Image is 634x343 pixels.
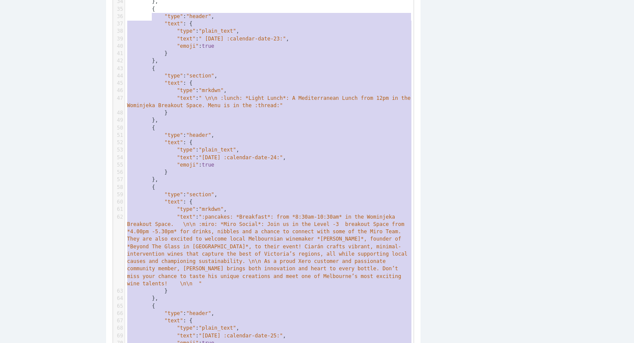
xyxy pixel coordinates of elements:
[127,162,214,168] span: :
[113,80,125,87] div: 45
[113,72,125,80] div: 44
[127,147,239,153] span: : ,
[113,20,125,28] div: 37
[186,13,211,19] span: "header"
[113,184,125,191] div: 58
[199,147,236,153] span: "plain_text"
[199,36,286,42] span: " [DATE] :calendar-date-23:"
[127,110,168,116] span: }
[113,132,125,139] div: 51
[164,80,183,86] span: "text"
[164,192,183,198] span: "type"
[127,43,214,49] span: :
[164,139,183,145] span: "text"
[113,95,125,102] div: 47
[127,310,214,316] span: : ,
[113,154,125,161] div: 54
[113,317,125,324] div: 67
[199,325,236,331] span: "plain_text"
[127,6,155,12] span: {
[113,50,125,57] div: 41
[202,43,214,49] span: true
[164,199,183,205] span: "text"
[164,318,183,324] span: "text"
[199,333,283,339] span: "[DATE] :calendar-date-25:"
[127,169,168,175] span: }
[127,28,239,34] span: : ,
[127,87,227,93] span: : ,
[113,65,125,72] div: 43
[113,146,125,154] div: 53
[199,28,236,34] span: "plain_text"
[113,43,125,50] div: 40
[127,58,158,64] span: },
[127,288,168,294] span: }
[164,73,183,79] span: "type"
[186,192,214,198] span: "section"
[127,125,155,131] span: {
[177,155,195,161] span: "text"
[113,87,125,94] div: 46
[177,28,195,34] span: "type"
[127,214,411,287] span: :
[113,169,125,176] div: 56
[164,132,183,138] span: "type"
[113,124,125,132] div: 50
[127,139,193,145] span: : {
[164,21,183,27] span: "text"
[127,50,168,56] span: }
[186,132,211,138] span: "header"
[177,87,195,93] span: "type"
[127,65,155,71] span: {
[127,295,158,301] span: },
[199,87,224,93] span: "mrkdwn"
[127,318,193,324] span: : {
[127,303,155,309] span: {
[113,198,125,206] div: 60
[127,21,193,27] span: : {
[113,139,125,146] div: 52
[177,214,195,220] span: "text"
[113,117,125,124] div: 49
[127,95,414,108] span: " \n\n :lunch: *Light Lunch*: A Mediterranean Lunch from 12pm in the Wominjeka Breakout Space. Me...
[164,13,183,19] span: "type"
[113,287,125,295] div: 63
[113,213,125,221] div: 62
[177,147,195,153] span: "type"
[127,73,218,79] span: : ,
[113,303,125,310] div: 65
[186,73,214,79] span: "section"
[127,95,414,108] span: :
[127,176,158,182] span: },
[127,13,214,19] span: : ,
[127,155,286,161] span: : ,
[113,161,125,169] div: 55
[177,36,195,42] span: "text"
[127,80,193,86] span: : {
[127,214,411,287] span: ":pancakes: *Breakfast*: from *8:30am-10:30am* in the Wominjeka Breakout Space. \n\n :miro: *Miro...
[164,310,183,316] span: "type"
[177,333,195,339] span: "text"
[113,324,125,332] div: 68
[186,310,211,316] span: "header"
[127,199,193,205] span: : {
[199,206,224,212] span: "mrkdwn"
[177,325,195,331] span: "type"
[177,95,195,101] span: "text"
[202,162,214,168] span: true
[127,184,155,190] span: {
[113,35,125,43] div: 39
[113,109,125,117] div: 48
[177,162,199,168] span: "emoji"
[199,155,283,161] span: "[DATE] :calendar-date-24:"
[113,332,125,340] div: 69
[113,191,125,198] div: 59
[113,176,125,183] div: 57
[127,132,214,138] span: : ,
[127,325,239,331] span: : ,
[127,192,218,198] span: : ,
[113,6,125,13] div: 35
[127,206,227,212] span: : ,
[113,206,125,213] div: 61
[113,295,125,302] div: 64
